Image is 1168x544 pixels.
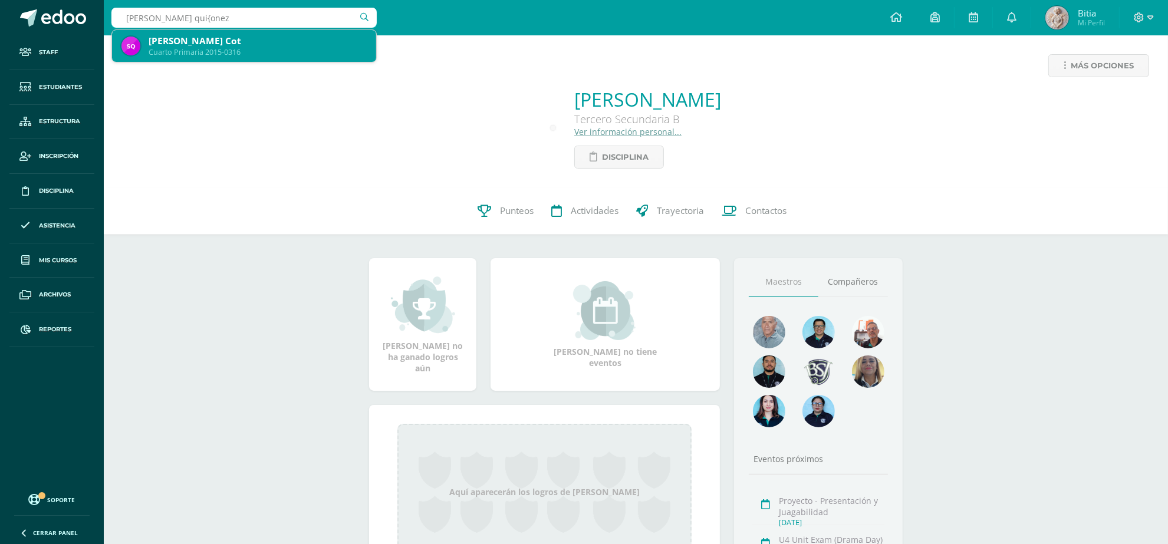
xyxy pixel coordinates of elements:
[111,8,377,28] input: Busca un usuario...
[713,187,796,235] a: Contactos
[573,281,637,340] img: event_small.png
[149,47,367,57] div: Cuarto Primaria 2015-0316
[1071,55,1134,77] span: Más opciones
[391,275,455,334] img: achievement_small.png
[779,517,884,527] div: [DATE]
[753,355,785,388] img: 2207c9b573316a41e74c87832a091651.png
[39,186,74,196] span: Disciplina
[746,205,787,217] span: Contactos
[39,221,75,230] span: Asistencia
[602,146,649,168] span: Disciplina
[501,205,534,217] span: Punteos
[852,355,884,388] img: aa9857ee84d8eb936f6c1e33e7ea3df6.png
[852,316,884,348] img: b91405600618b21788a2d1d269212df6.png
[818,267,888,297] a: Compañeros
[1045,6,1069,29] img: 0721312b14301b3cebe5de6252ad211a.png
[48,496,75,504] span: Soporte
[628,187,713,235] a: Trayectoria
[381,275,465,374] div: [PERSON_NAME] no ha ganado logros aún
[39,48,58,57] span: Staff
[574,112,721,126] div: Tercero Secundaria B
[9,312,94,347] a: Reportes
[749,267,818,297] a: Maestros
[149,35,367,47] div: [PERSON_NAME] Cot
[39,117,80,126] span: Estructura
[574,126,682,137] a: Ver información personal...
[571,205,619,217] span: Actividades
[14,491,90,507] a: Soporte
[547,281,664,368] div: [PERSON_NAME] no tiene eventos
[9,35,94,70] a: Staff
[802,395,835,427] img: bed227fd71c3b57e9e7cc03a323db735.png
[9,243,94,278] a: Mis cursos
[657,205,705,217] span: Trayectoria
[753,395,785,427] img: 1f9df8322dc8a4a819c6562ad5c2ddfe.png
[753,316,785,348] img: 55ac31a88a72e045f87d4a648e08ca4b.png
[9,70,94,105] a: Estudiantes
[802,316,835,348] img: d220431ed6a2715784848fdc026b3719.png
[121,37,140,55] img: 69994574e8ca7eca27283bb72b3f6699.png
[574,87,721,112] a: [PERSON_NAME]
[33,529,78,537] span: Cerrar panel
[9,139,94,174] a: Inscripción
[9,105,94,140] a: Estructura
[9,174,94,209] a: Disciplina
[9,209,94,243] a: Asistencia
[574,146,664,169] a: Disciplina
[1078,18,1105,28] span: Mi Perfil
[39,290,71,299] span: Archivos
[779,495,884,517] div: Proyecto - Presentación y Juagabilidad
[543,187,628,235] a: Actividades
[39,83,82,92] span: Estudiantes
[749,453,888,464] div: Eventos próximos
[469,187,543,235] a: Punteos
[1048,54,1149,77] a: Más opciones
[1078,7,1105,19] span: Bitia
[39,151,78,161] span: Inscripción
[9,278,94,312] a: Archivos
[39,256,77,265] span: Mis cursos
[39,325,71,334] span: Reportes
[802,355,835,388] img: d483e71d4e13296e0ce68ead86aec0b8.png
